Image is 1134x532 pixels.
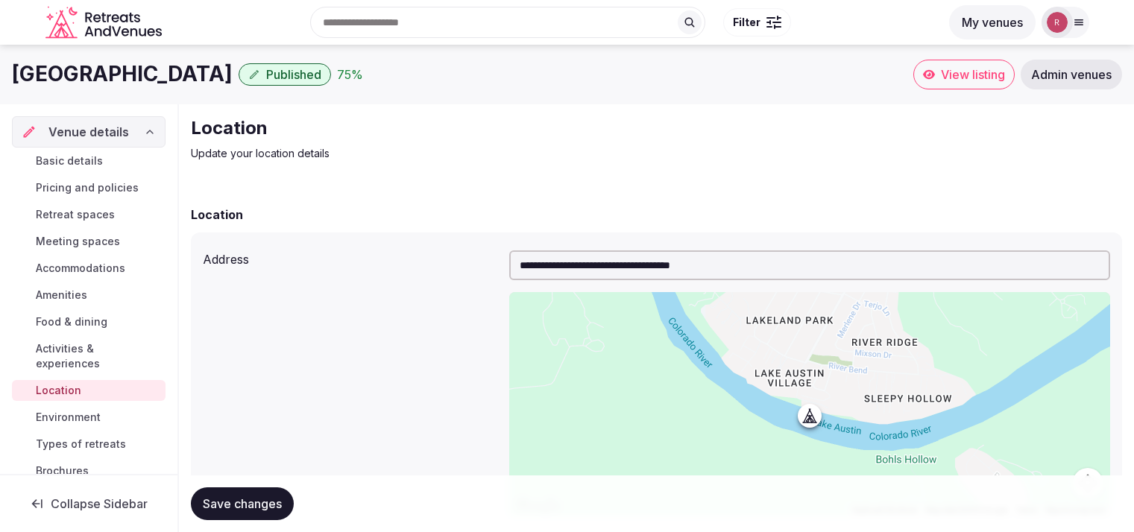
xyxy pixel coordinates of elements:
[36,288,87,303] span: Amenities
[949,15,1036,30] a: My venues
[45,6,165,39] svg: Retreats and Venues company logo
[12,151,166,171] a: Basic details
[36,314,107,329] span: Food & dining
[12,258,166,279] a: Accommodations
[1031,67,1112,82] span: Admin venues
[191,206,243,224] h2: Location
[12,380,166,401] a: Location
[1021,60,1122,89] a: Admin venues
[191,487,294,520] button: Save changes
[191,146,692,161] p: Update your location details
[337,66,363,83] button: 75%
[36,383,81,398] span: Location
[12,311,166,332] a: Food & dining
[36,234,120,249] span: Meeting spaces
[36,180,139,195] span: Pricing and policies
[12,204,166,225] a: Retreat spaces
[733,15,760,30] span: Filter
[12,285,166,305] a: Amenities
[12,487,166,520] button: Collapse Sidebar
[36,341,160,371] span: Activities & experiences
[48,123,129,141] span: Venue details
[337,66,363,83] div: 75 %
[239,63,331,86] button: Published
[51,496,148,511] span: Collapse Sidebar
[36,261,125,276] span: Accommodations
[12,177,166,198] a: Pricing and policies
[36,153,103,168] span: Basic details
[191,116,692,140] h2: Location
[723,8,791,37] button: Filter
[913,60,1015,89] a: View listing
[1073,468,1103,498] button: Map camera controls
[941,67,1005,82] span: View listing
[203,244,497,268] div: Address
[12,407,166,428] a: Environment
[12,460,166,481] a: Brochures
[45,6,165,39] a: Visit the homepage
[36,463,89,478] span: Brochures
[12,434,166,455] a: Types of retreats
[1047,12,1068,33] img: robiejavier
[12,338,166,374] a: Activities & experiences
[36,437,126,452] span: Types of retreats
[12,231,166,252] a: Meeting spaces
[266,67,321,82] span: Published
[36,207,115,222] span: Retreat spaces
[36,410,101,425] span: Environment
[949,5,1036,39] button: My venues
[12,60,233,89] h1: [GEOGRAPHIC_DATA]
[203,496,282,511] span: Save changes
